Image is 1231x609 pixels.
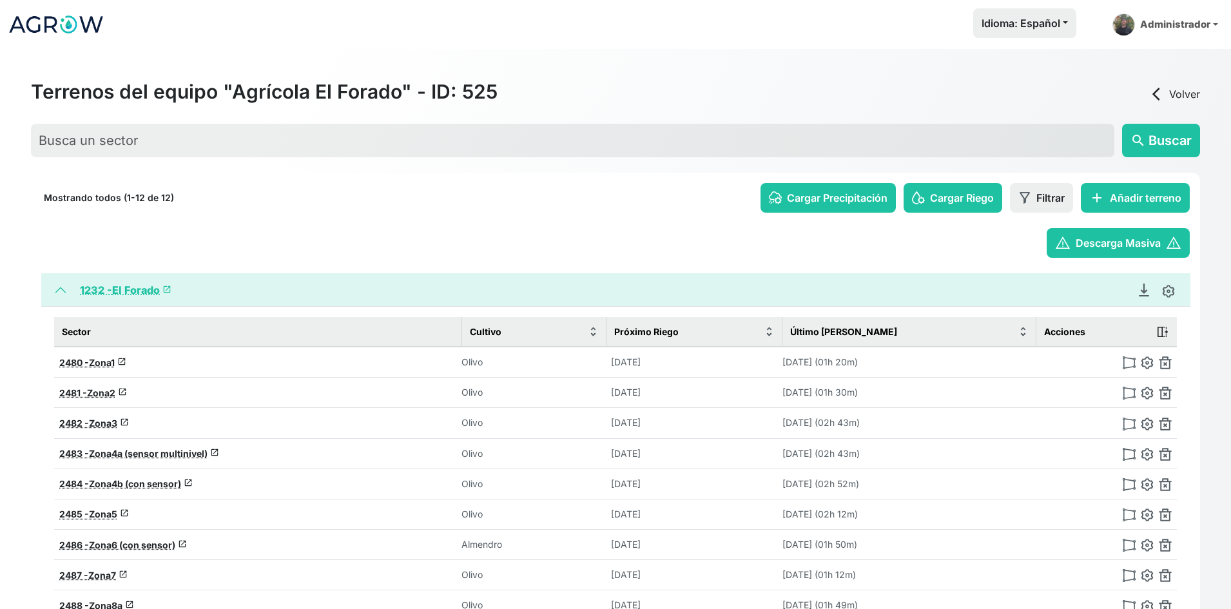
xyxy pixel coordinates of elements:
[1149,86,1164,102] span: arrow_back_ios
[59,570,128,581] a: 2487 -Zona7launch
[8,8,104,41] img: Logo
[1166,235,1181,251] span: warning
[80,284,171,296] a: 1232 -El Foradolaunch
[89,539,175,550] span: Zona6 (con sensor)
[89,508,117,519] span: Zona5
[41,273,1190,307] button: 1232 -El Foradolaunch
[461,438,606,469] td: Olivo
[87,387,115,398] span: Zona2
[80,284,112,296] span: 1232 -
[461,378,606,408] td: Olivo
[1141,478,1154,491] img: edit
[1112,14,1135,36] img: admin-picture
[59,387,127,398] a: 2481 -Zona2launch
[588,327,598,336] img: sort
[1123,418,1136,430] img: modify-polygon
[973,8,1076,38] button: Idioma: Español
[1123,356,1136,369] img: modify-polygon
[162,285,171,294] span: launch
[1141,387,1154,400] img: edit
[59,539,187,550] a: 2486 -Zona6 (con sensor)launch
[1044,325,1085,338] span: Acciones
[1162,285,1175,298] img: edit
[904,183,1002,213] button: Cargar Riego
[787,190,887,206] span: Cargar Precipitación
[912,191,925,204] img: irrigation-config
[782,530,1036,560] td: [DATE] (01h 50m)
[782,378,1036,408] td: [DATE] (01h 30m)
[1123,508,1136,521] img: modify-polygon
[120,508,129,517] span: launch
[59,478,193,489] a: 2484 -Zona4b (con sensor)launch
[89,448,208,459] span: Zona4a (sensor multinivel)
[118,387,127,396] span: launch
[782,499,1036,529] td: [DATE] (02h 12m)
[1141,448,1154,461] img: edit
[59,418,89,429] span: 2482 -
[120,418,129,427] span: launch
[461,499,606,529] td: Olivo
[1047,228,1190,258] button: warningDescarga Masivawarning
[1123,569,1136,582] img: modify-polygon
[1122,124,1200,157] button: searchBuscar
[59,478,89,489] span: 2484 -
[1130,133,1146,148] span: search
[31,124,1114,157] input: Busca un sector
[611,386,682,399] p: [DATE]
[59,448,219,459] a: 2483 -Zona4a (sensor multinivel)launch
[1107,8,1223,41] a: Administrador
[764,327,774,336] img: sort
[89,478,181,489] span: Zona4b (con sensor)
[1159,418,1172,430] img: delete
[59,570,88,581] span: 2487 -
[1010,183,1073,213] button: Filtrar
[782,347,1036,378] td: [DATE] (01h 20m)
[470,325,501,338] span: Cultivo
[1081,183,1190,213] button: addAñadir terreno
[1159,478,1172,491] img: delete
[59,539,89,550] span: 2486 -
[44,191,174,204] p: Mostrando todos (1-12 de 12)
[59,387,87,398] span: 2481 -
[611,416,682,429] p: [DATE]
[1141,508,1154,521] img: edit
[119,570,128,579] span: launch
[461,347,606,378] td: Olivo
[1018,327,1028,336] img: sort
[1055,235,1071,251] span: warning
[1123,448,1136,461] img: modify-polygon
[1159,539,1172,552] img: delete
[461,408,606,438] td: Olivo
[89,418,117,429] span: Zona3
[1131,284,1157,296] a: Descargar Recomendación de Riego en PDF
[782,469,1036,499] td: [DATE] (02h 52m)
[1159,569,1172,582] img: delete
[769,191,782,204] img: rain-config
[614,325,679,338] span: Próximo Riego
[59,357,126,368] a: 2480 -Zona1launch
[461,560,606,590] td: Olivo
[1159,387,1172,400] img: delete
[461,469,606,499] td: Olivo
[31,80,498,103] h2: Terrenos del equipo "Agrícola El Forado" - ID: 525
[782,408,1036,438] td: [DATE] (02h 43m)
[1149,131,1192,150] span: Buscar
[59,418,129,429] a: 2482 -Zona3launch
[1141,418,1154,430] img: edit
[1141,569,1154,582] img: edit
[89,357,115,368] span: Zona1
[790,325,897,338] span: Último [PERSON_NAME]
[1123,478,1136,491] img: modify-polygon
[461,530,606,560] td: Almendro
[125,600,134,609] span: launch
[1159,448,1172,461] img: delete
[178,539,187,548] span: launch
[611,447,682,460] p: [DATE]
[210,448,219,457] span: launch
[1156,325,1169,338] img: action
[59,508,89,519] span: 2485 -
[1089,190,1105,206] span: add
[611,356,682,369] p: [DATE]
[1159,508,1172,521] img: delete
[117,357,126,366] span: launch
